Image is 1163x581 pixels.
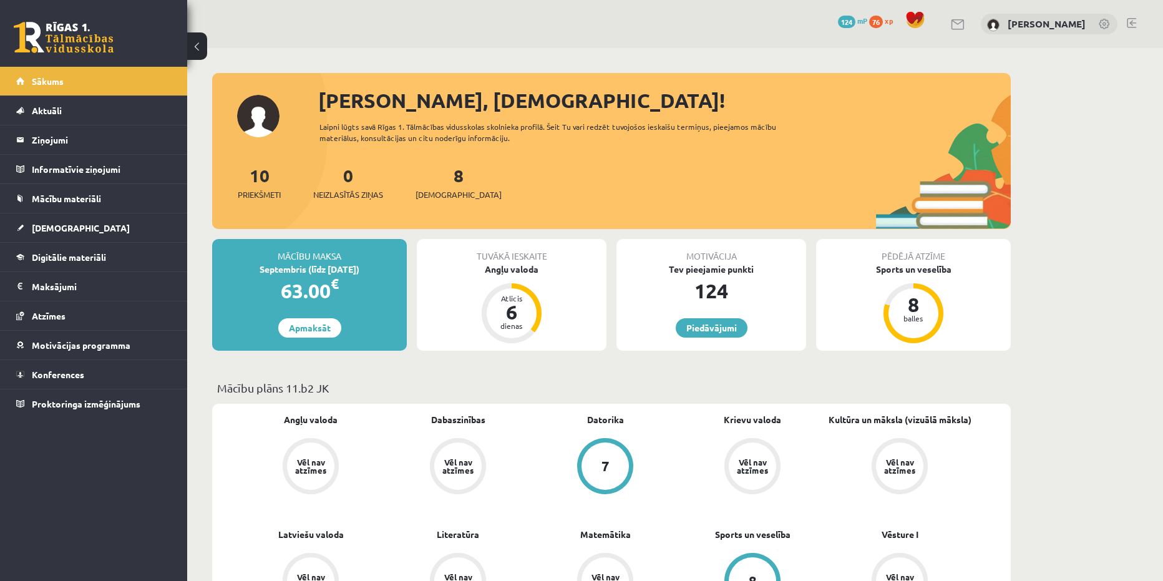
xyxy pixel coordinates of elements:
[32,251,106,263] span: Digitālie materiāli
[32,272,172,301] legend: Maksājumi
[417,239,606,263] div: Tuvākā ieskaite
[838,16,855,28] span: 124
[32,155,172,183] legend: Informatīvie ziņojumi
[16,155,172,183] a: Informatīvie ziņojumi
[735,458,770,474] div: Vēl nav atzīmes
[212,276,407,306] div: 63.00
[895,295,932,315] div: 8
[278,528,344,541] a: Latviešu valoda
[217,379,1006,396] p: Mācību plāns 11.b2 JK
[616,263,806,276] div: Tev pieejamie punkti
[384,438,532,497] a: Vēl nav atzīmes
[16,67,172,95] a: Sākums
[16,213,172,242] a: [DEMOGRAPHIC_DATA]
[32,369,84,380] span: Konferences
[869,16,883,28] span: 76
[16,125,172,154] a: Ziņojumi
[313,188,383,201] span: Neizlasītās ziņas
[238,188,281,201] span: Priekšmeti
[493,322,530,330] div: dienas
[32,105,62,116] span: Aktuāli
[212,263,407,276] div: Septembris (līdz [DATE])
[319,121,799,144] div: Laipni lūgts savā Rīgas 1. Tālmācības vidusskolas skolnieka profilā. Šeit Tu vari redzēt tuvojošo...
[869,16,899,26] a: 76 xp
[724,413,781,426] a: Krievu valoda
[284,413,338,426] a: Angļu valoda
[816,263,1011,345] a: Sports un veselība 8 balles
[493,302,530,322] div: 6
[532,438,679,497] a: 7
[32,339,130,351] span: Motivācijas programma
[437,528,479,541] a: Literatūra
[212,239,407,263] div: Mācību maksa
[14,22,114,53] a: Rīgas 1. Tālmācības vidusskola
[16,360,172,389] a: Konferences
[32,76,64,87] span: Sākums
[32,398,140,409] span: Proktoringa izmēģinājums
[1008,17,1086,30] a: [PERSON_NAME]
[616,276,806,306] div: 124
[16,184,172,213] a: Mācību materiāli
[601,459,610,473] div: 7
[32,310,66,321] span: Atzīmes
[829,413,971,426] a: Kultūra un māksla (vizuālā māksla)
[885,16,893,26] span: xp
[587,413,624,426] a: Datorika
[318,85,1011,115] div: [PERSON_NAME], [DEMOGRAPHIC_DATA]!
[715,528,791,541] a: Sports un veselība
[895,315,932,322] div: balles
[32,222,130,233] span: [DEMOGRAPHIC_DATA]
[679,438,826,497] a: Vēl nav atzīmes
[431,413,485,426] a: Dabaszinības
[331,275,339,293] span: €
[493,295,530,302] div: Atlicis
[826,438,973,497] a: Vēl nav atzīmes
[278,318,341,338] a: Apmaksāt
[882,528,918,541] a: Vēsture I
[16,301,172,330] a: Atzīmes
[417,263,606,276] div: Angļu valoda
[237,438,384,497] a: Vēl nav atzīmes
[882,458,917,474] div: Vēl nav atzīmes
[313,164,383,201] a: 0Neizlasītās ziņas
[16,389,172,418] a: Proktoringa izmēģinājums
[676,318,747,338] a: Piedāvājumi
[987,19,1000,31] img: Kristiāna Ozola
[580,528,631,541] a: Matemātika
[417,263,606,345] a: Angļu valoda Atlicis 6 dienas
[416,164,502,201] a: 8[DEMOGRAPHIC_DATA]
[816,263,1011,276] div: Sports un veselība
[16,243,172,271] a: Digitālie materiāli
[238,164,281,201] a: 10Priekšmeti
[32,125,172,154] legend: Ziņojumi
[32,193,101,204] span: Mācību materiāli
[616,239,806,263] div: Motivācija
[16,96,172,125] a: Aktuāli
[857,16,867,26] span: mP
[838,16,867,26] a: 124 mP
[293,458,328,474] div: Vēl nav atzīmes
[816,239,1011,263] div: Pēdējā atzīme
[16,331,172,359] a: Motivācijas programma
[416,188,502,201] span: [DEMOGRAPHIC_DATA]
[440,458,475,474] div: Vēl nav atzīmes
[16,272,172,301] a: Maksājumi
